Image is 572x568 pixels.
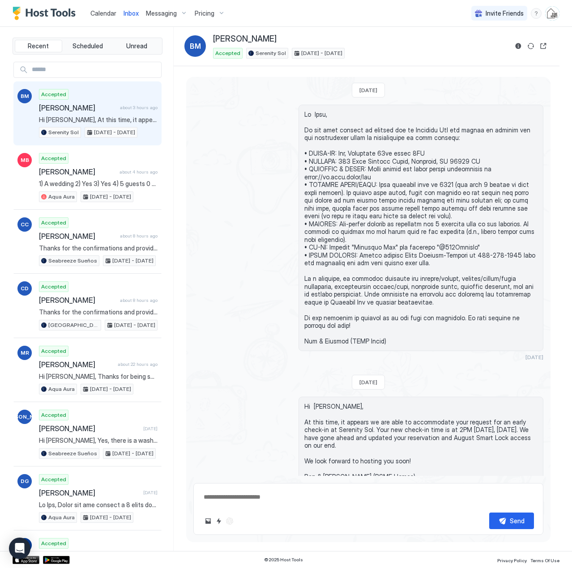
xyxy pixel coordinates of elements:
[39,116,158,124] span: Hi [PERSON_NAME], At this time, it appears we are able to accommodate your request for an early c...
[41,219,66,227] span: Accepted
[113,40,160,52] button: Unread
[213,34,277,44] span: [PERSON_NAME]
[545,6,559,21] div: User profile
[531,8,542,19] div: menu
[39,180,158,188] span: 1) A wedding 2) Yes 3) Yes 4) 5 guests 0 pets 5)NA
[13,556,39,564] a: App Store
[112,449,154,458] span: [DATE] - [DATE]
[203,516,213,526] button: Upload image
[538,41,549,51] button: Open reservation
[304,110,538,345] span: Lo Ipsu, Do sit amet consect ad elitsed doe te Incididu Utl etd magnaa en adminim ven qui nostrud...
[124,8,139,18] a: Inbox
[73,42,103,50] span: Scheduled
[48,257,97,265] span: Seabreeze Sueños
[39,296,116,305] span: [PERSON_NAME]
[120,297,158,303] span: about 8 hours ago
[143,490,158,496] span: [DATE]
[497,558,527,563] span: Privacy Policy
[530,558,559,563] span: Terms Of Use
[3,413,47,421] span: [PERSON_NAME]
[213,516,224,526] button: Quick reply
[301,49,342,57] span: [DATE] - [DATE]
[359,87,377,93] span: [DATE]
[48,513,75,521] span: Aqua Aura
[28,42,49,50] span: Recent
[21,92,29,100] span: BM
[15,40,62,52] button: Recent
[39,437,158,445] span: Hi [PERSON_NAME], Yes, there is a washer and dryer at Seabreeze Sueños; however, guests must eith...
[48,128,79,136] span: Serenity Sol
[497,555,527,564] a: Privacy Policy
[118,361,158,367] span: about 22 hours ago
[90,513,131,521] span: [DATE] - [DATE]
[39,232,116,241] span: [PERSON_NAME]
[39,244,158,252] span: Thanks for the confirmations and providing a copy of your ID via text, [PERSON_NAME]. Please expe...
[41,283,66,291] span: Accepted
[39,167,116,176] span: [PERSON_NAME]
[120,105,158,110] span: about 3 hours ago
[112,257,154,265] span: [DATE] - [DATE]
[48,193,75,201] span: Aqua Aura
[525,354,543,360] span: [DATE]
[9,538,30,559] div: Open Intercom Messenger
[195,9,214,17] span: Pricing
[90,8,116,18] a: Calendar
[43,556,70,564] a: Google Play Store
[510,516,525,526] div: Send
[64,40,111,52] button: Scheduled
[264,557,303,563] span: © 2025 Host Tools
[90,193,131,201] span: [DATE] - [DATE]
[39,308,158,316] span: Thanks for the confirmations and providing a copy of your ID via text, [PERSON_NAME]. Please expe...
[525,41,536,51] button: Sync reservation
[120,233,158,239] span: about 8 hours ago
[146,9,177,17] span: Messaging
[41,411,66,419] span: Accepted
[21,284,29,292] span: CD
[114,321,155,329] span: [DATE] - [DATE]
[530,555,559,564] a: Terms Of Use
[13,7,80,20] a: Host Tools Logo
[48,449,97,458] span: Seabreeze Sueños
[21,156,29,164] span: MB
[120,169,158,175] span: about 4 hours ago
[41,539,66,547] span: Accepted
[215,49,240,57] span: Accepted
[39,424,140,433] span: [PERSON_NAME]
[41,347,66,355] span: Accepted
[48,321,99,329] span: [GEOGRAPHIC_DATA]
[190,41,201,51] span: BM
[94,128,135,136] span: [DATE] - [DATE]
[126,42,147,50] span: Unread
[48,385,75,393] span: Aqua Aura
[39,488,140,497] span: [PERSON_NAME]
[143,426,158,432] span: [DATE]
[13,38,162,55] div: tab-group
[486,9,524,17] span: Invite Friends
[489,513,534,529] button: Send
[39,373,158,381] span: Hi [PERSON_NAME], Thanks for being such a great guest and taking good care of our home. We gladly...
[90,385,131,393] span: [DATE] - [DATE]
[41,475,66,483] span: Accepted
[21,477,29,485] span: DG
[90,9,116,17] span: Calendar
[21,349,29,357] span: MR
[41,154,66,162] span: Accepted
[39,501,158,509] span: Lo Ips, Dolor sit ame consect a 8 elits doei tem 5 incidi ut Labo Etdo magn Ali, Enimadmi 23ve qu...
[256,49,286,57] span: Serenity Sol
[21,220,29,229] span: CC
[39,360,114,369] span: [PERSON_NAME]
[39,103,116,112] span: [PERSON_NAME]
[28,62,161,77] input: Input Field
[359,379,377,386] span: [DATE]
[41,90,66,98] span: Accepted
[304,403,538,481] span: Hi [PERSON_NAME], At this time, it appears we are able to accommodate your request for an early c...
[513,41,524,51] button: Reservation information
[124,9,139,17] span: Inbox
